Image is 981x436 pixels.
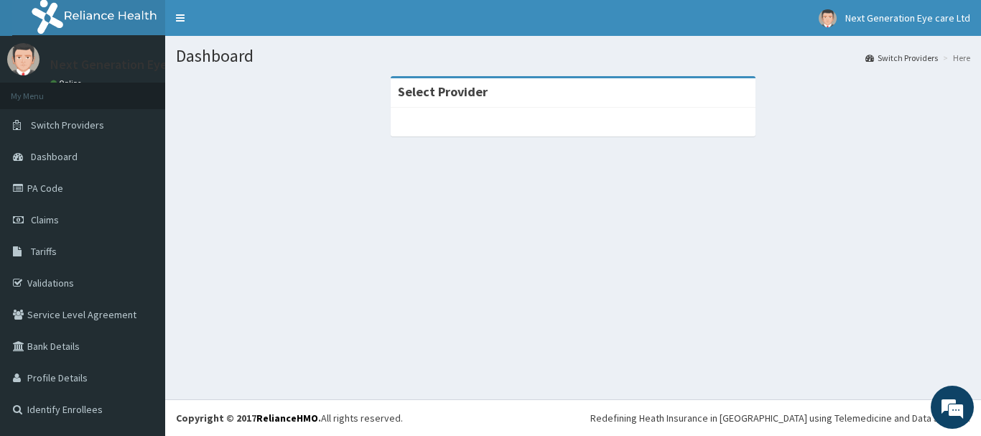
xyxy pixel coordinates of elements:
h1: Dashboard [176,47,970,65]
strong: Copyright © 2017 . [176,412,321,425]
span: Switch Providers [31,119,104,131]
p: Next Generation Eye care Ltd [50,58,217,71]
li: Here [939,52,970,64]
a: Switch Providers [865,52,938,64]
span: Claims [31,213,59,226]
a: Online [50,78,85,88]
a: RelianceHMO [256,412,318,425]
span: Next Generation Eye care Ltd [845,11,970,24]
img: User Image [7,43,39,75]
img: User Image [819,9,837,27]
div: Redefining Heath Insurance in [GEOGRAPHIC_DATA] using Telemedicine and Data Science! [590,411,970,425]
footer: All rights reserved. [165,399,981,436]
span: Dashboard [31,150,78,163]
span: Tariffs [31,245,57,258]
strong: Select Provider [398,83,488,100]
